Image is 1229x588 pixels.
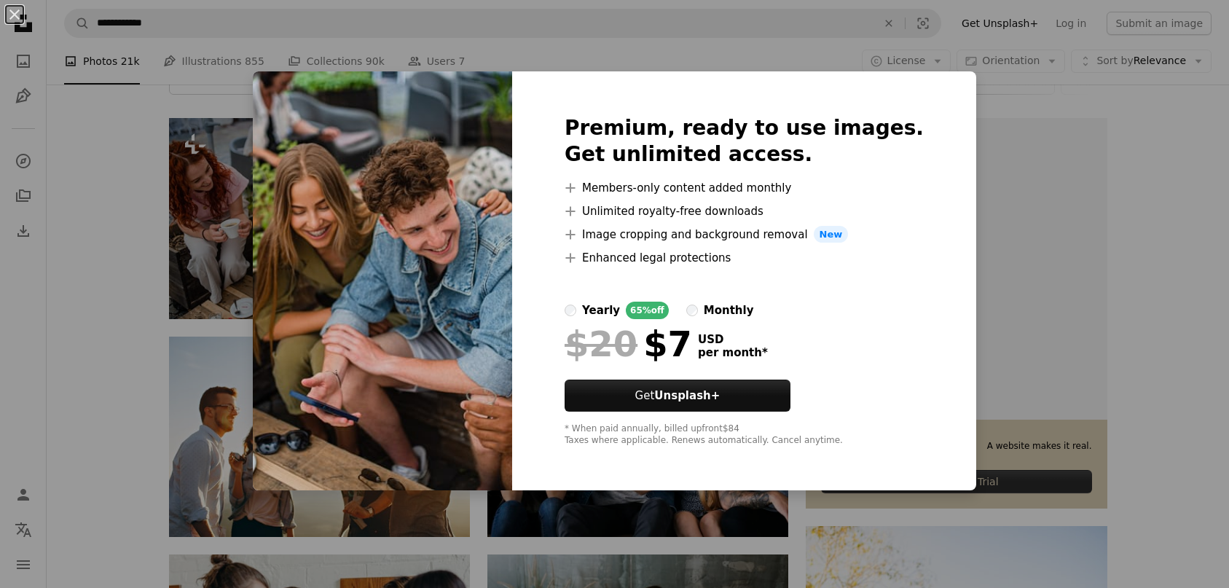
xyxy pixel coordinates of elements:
div: $7 [565,325,692,363]
input: monthly [686,305,698,316]
h2: Premium, ready to use images. Get unlimited access. [565,115,924,168]
button: GetUnsplash+ [565,380,790,412]
span: per month * [698,346,768,359]
div: monthly [704,302,754,319]
strong: Unsplash+ [654,389,720,402]
li: Image cropping and background removal [565,226,924,243]
div: yearly [582,302,620,319]
span: New [814,226,849,243]
div: 65% off [626,302,669,319]
span: USD [698,333,768,346]
div: * When paid annually, billed upfront $84 Taxes where applicable. Renews automatically. Cancel any... [565,423,924,447]
span: $20 [565,325,637,363]
li: Enhanced legal protections [565,249,924,267]
img: premium_photo-1663051303500-c85bef3f05f6 [253,71,512,491]
input: yearly65%off [565,305,576,316]
li: Members-only content added monthly [565,179,924,197]
li: Unlimited royalty-free downloads [565,203,924,220]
